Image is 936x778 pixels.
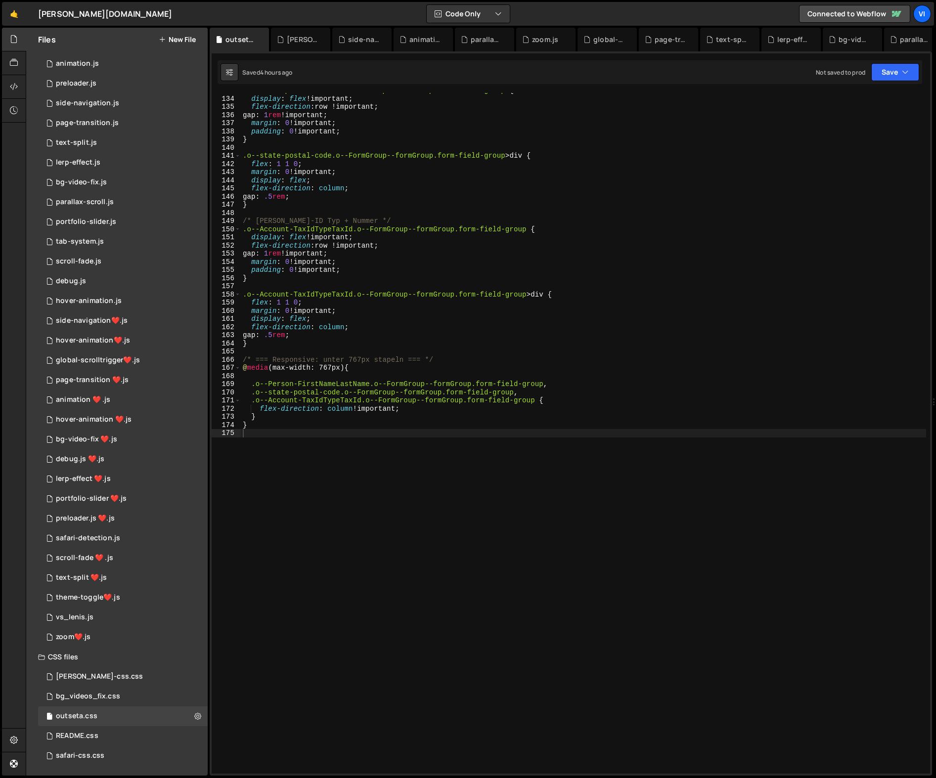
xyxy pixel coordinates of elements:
div: 14861/40899.js [38,410,208,430]
button: New File [159,36,196,43]
div: 163 [212,331,241,340]
div: 14861/40485.js [38,449,208,469]
a: Connected to Webflow [799,5,910,23]
div: 14861/40361.js [38,528,208,548]
div: Vi [913,5,931,23]
div: 142 [212,160,241,169]
div: 152 [212,242,241,250]
div: 167 [212,364,241,372]
div: text-split.js [716,35,748,44]
div: [PERSON_NAME]-css.css [287,35,318,44]
div: 135 [212,103,241,111]
div: 153 [212,250,241,258]
div: 14861/41140.js [38,331,208,350]
div: parallax-scroll.js [900,35,932,44]
div: 134 [212,95,241,103]
div: animation.js [409,35,441,44]
div: 161 [212,315,241,323]
div: 14861/40374.js [38,489,208,509]
div: parallax-scroll.js [56,198,114,207]
div: 14861/40356.js [38,469,208,489]
div: theme-toggle❤️.js [56,593,120,602]
div: 14861/40368.js [38,568,208,588]
div: safari-detection.js [56,534,120,543]
div: outseta.css [225,35,257,44]
div: [PERSON_NAME]-css.css [56,672,143,681]
div: lerp-effect ❤️.js [56,475,111,483]
div: parallax-scroll❤️.js [471,35,502,44]
div: 136 [212,111,241,120]
div: 164 [212,340,241,348]
div: 150 [212,225,241,234]
div: 14861/39591.js [38,390,208,410]
div: bg-video-fix.js [56,178,107,187]
div: 154 [212,258,241,266]
div: 156 [212,274,241,283]
div: 139 [212,135,241,144]
div: CSS files [26,647,208,667]
div: 14861/40363.js [38,271,208,291]
div: 14861/40270.css [38,746,208,766]
div: preloader.js [56,79,96,88]
div: 14861/40794.js [38,291,208,311]
div: lerp-effect.js [777,35,809,44]
div: 140 [212,144,241,152]
div: text-split ❤️.js [56,573,107,582]
div: 14861/40355.js [38,430,208,449]
div: 14861/40252.js [38,252,208,271]
div: README.css [56,732,98,740]
div: 162 [212,323,241,332]
div: 174 [212,421,241,430]
div: bg-video-fix.js [839,35,870,44]
div: animation ❤️ .js [56,395,110,404]
div: 145 [212,184,241,193]
div: 169 [212,380,241,389]
div: global-scrolltrigger.js [593,35,625,44]
div: 173 [212,413,241,421]
h2: Files [38,34,56,45]
div: side-navigation.js [348,35,380,44]
div: 14861/40258.js [38,212,208,232]
a: 🤙 [2,2,26,26]
div: portfolio-slider ❤️.js [56,494,127,503]
div: 148 [212,209,241,217]
div: 14861/40267.css [38,687,208,706]
div: 14861/39786.js [38,607,208,627]
div: vs_lenis.js [56,613,93,622]
div: 14861/40273.css [38,667,208,687]
div: 14861/40376.js [38,548,208,568]
div: 171 [212,396,241,405]
div: outseta.css [56,712,97,721]
div: 141 [212,152,241,160]
div: 14861/40322.css [38,726,208,746]
button: Code Only [427,5,510,23]
div: 14861/40357.js [38,370,208,390]
div: 14861/40318.js [38,74,208,93]
div: 155 [212,266,241,274]
div: page-transition.js [56,119,119,128]
div: 14861/41125.js [38,588,208,607]
div: scroll-fade ❤️ .js [56,554,113,562]
div: 14861/40251.js [38,113,208,133]
div: 143 [212,168,241,176]
div: 172 [212,405,241,413]
div: debug.js ❤️.js [56,455,104,464]
div: hover-animation.js [56,297,122,305]
div: 149 [212,217,241,225]
div: tab-system.js [56,237,104,246]
div: 157 [212,282,241,291]
div: 175 [212,429,241,437]
div: 165 [212,347,241,356]
div: zoom❤️.js [56,633,90,642]
div: bg_videos_fix.css [56,692,120,701]
div: 14861/40254.js [38,133,208,153]
div: safari-css.css [56,751,104,760]
div: 144 [212,176,241,185]
div: 14861/40253.js [38,153,208,173]
div: 14861/40255.js [38,232,208,252]
div: bg-video-fix ❤️.js [56,435,117,444]
div: 147 [212,201,241,209]
div: side-navigation.js [56,99,119,108]
div: 170 [212,389,241,397]
div: 138 [212,128,241,136]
